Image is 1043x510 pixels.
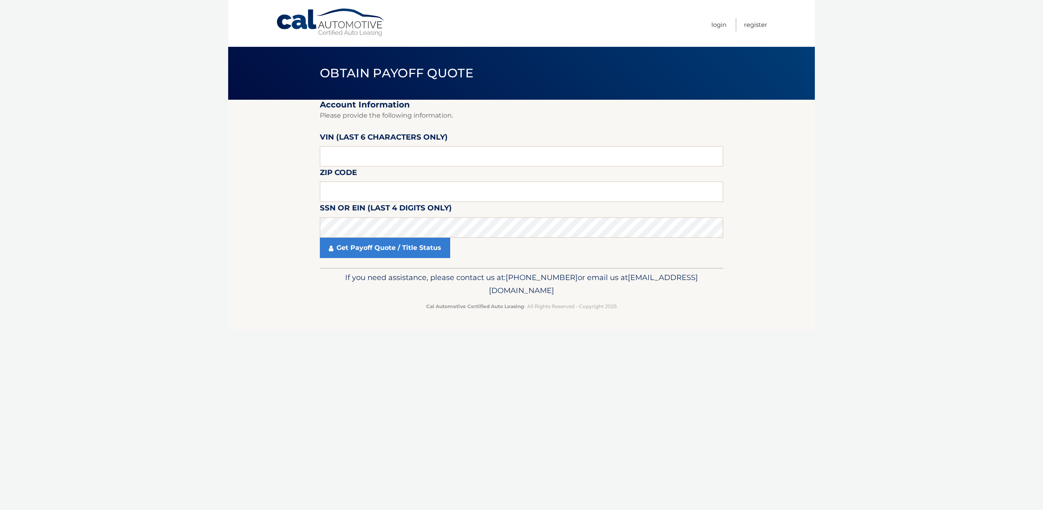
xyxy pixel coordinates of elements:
[325,271,718,297] p: If you need assistance, please contact us at: or email us at
[711,18,726,31] a: Login
[506,273,578,282] span: [PHONE_NUMBER]
[320,202,452,217] label: SSN or EIN (last 4 digits only)
[320,110,723,121] p: Please provide the following information.
[320,166,357,182] label: Zip Code
[320,100,723,110] h2: Account Information
[426,303,524,309] strong: Cal Automotive Certified Auto Leasing
[320,131,448,146] label: VIN (last 6 characters only)
[320,66,473,81] span: Obtain Payoff Quote
[320,238,450,258] a: Get Payoff Quote / Title Status
[276,8,386,37] a: Cal Automotive
[744,18,767,31] a: Register
[325,302,718,311] p: - All Rights Reserved - Copyright 2025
